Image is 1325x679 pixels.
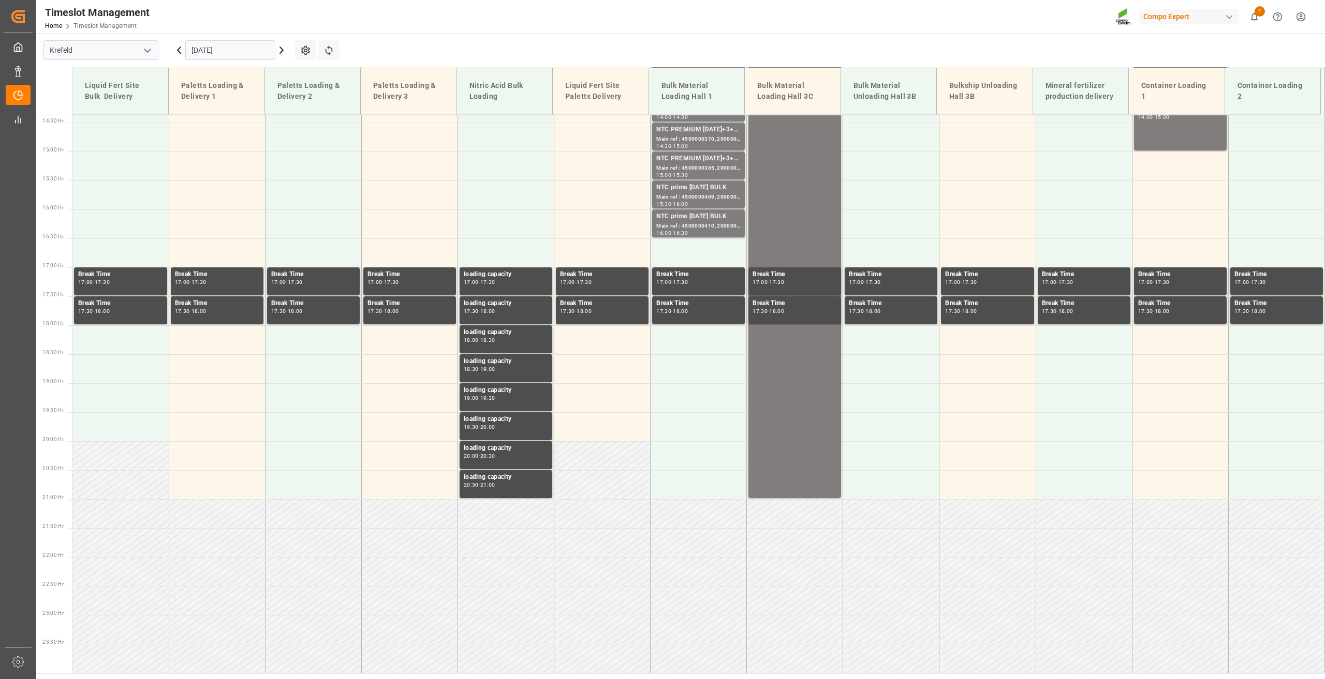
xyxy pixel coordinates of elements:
[1138,298,1223,309] div: Break Time
[480,425,495,429] div: 20:00
[42,523,64,529] span: 21:30 Hr
[1255,6,1265,17] span: 1
[1155,280,1170,284] div: 17:30
[175,309,190,313] div: 17:30
[1138,269,1223,280] div: Break Time
[960,309,962,313] div: -
[480,280,495,284] div: 17:30
[1234,280,1249,284] div: 17:00
[1041,76,1121,106] div: Mineral fertilizer production delivery
[945,309,960,313] div: 17:30
[286,280,287,284] div: -
[464,396,479,400] div: 19:00
[42,465,64,471] span: 20:30 Hr
[369,76,448,106] div: Paletts Loading & Delivery 3
[656,298,741,309] div: Break Time
[1056,309,1058,313] div: -
[1155,115,1170,119] div: 15:00
[1042,269,1126,280] div: Break Time
[42,263,64,268] span: 17:00 Hr
[480,454,495,458] div: 20:30
[78,298,163,309] div: Break Time
[479,425,480,429] div: -
[42,321,64,326] span: 18:00 Hr
[769,280,784,284] div: 17:30
[673,231,688,235] div: 16:30
[864,280,865,284] div: -
[560,298,644,309] div: Break Time
[177,76,256,106] div: Paletts Loading & Delivery 1
[45,22,62,29] a: Home
[1251,280,1266,284] div: 17:30
[656,183,741,193] div: NTC primo [DATE] BULK
[192,309,207,313] div: 18:00
[656,269,741,280] div: Break Time
[42,176,64,182] span: 15:30 Hr
[1137,76,1216,106] div: Container Loading 1
[464,482,479,487] div: 20:30
[1115,8,1132,26] img: Screenshot%202023-09-29%20at%2010.02.21.png_1712312052.png
[192,280,207,284] div: 17:30
[464,443,548,454] div: loading capacity
[945,298,1029,309] div: Break Time
[479,338,480,342] div: -
[367,298,452,309] div: Break Time
[189,280,191,284] div: -
[465,76,544,106] div: Nitric Acid Bulk Loading
[656,164,741,173] div: Main ref : 4500000365, 2000000279;
[849,76,929,106] div: Bulk Material Unloading Hall 3B
[1056,280,1058,284] div: -
[479,309,480,313] div: -
[384,280,399,284] div: 17:30
[45,5,150,20] div: Timeslot Management
[480,482,495,487] div: 21:00
[1155,309,1170,313] div: 18:00
[185,40,275,60] input: DD.MM.YYYY
[382,309,384,313] div: -
[577,309,592,313] div: 18:00
[671,173,673,177] div: -
[1249,309,1251,313] div: -
[1138,115,1153,119] div: 14:00
[656,173,671,177] div: 15:00
[479,367,480,371] div: -
[480,367,495,371] div: 19:00
[1138,309,1153,313] div: 17:30
[753,269,837,280] div: Break Time
[577,280,592,284] div: 17:30
[671,144,673,148] div: -
[1266,5,1289,28] button: Help Center
[1153,280,1154,284] div: -
[768,309,769,313] div: -
[560,309,575,313] div: 17:30
[865,309,880,313] div: 18:00
[382,280,384,284] div: -
[464,338,479,342] div: 18:00
[384,309,399,313] div: 18:00
[962,309,977,313] div: 18:00
[367,269,452,280] div: Break Time
[1234,298,1319,309] div: Break Time
[78,309,93,313] div: 17:30
[656,309,671,313] div: 17:30
[945,76,1024,106] div: Bulkship Unloading Hall 3B
[656,222,741,231] div: Main ref : 4500000410, 2000000327
[286,309,287,313] div: -
[175,298,259,309] div: Break Time
[1243,5,1266,28] button: show 1 new notifications
[849,269,933,280] div: Break Time
[175,269,259,280] div: Break Time
[464,327,548,338] div: loading capacity
[189,309,191,313] div: -
[1249,280,1251,284] div: -
[81,76,160,106] div: Liquid Fert Site Bulk Delivery
[1234,269,1319,280] div: Break Time
[656,231,671,235] div: 16:00
[960,280,962,284] div: -
[367,280,382,284] div: 17:00
[42,639,64,645] span: 23:30 Hr
[42,350,64,355] span: 18:30 Hr
[849,309,864,313] div: 17:30
[575,309,577,313] div: -
[673,309,688,313] div: 18:00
